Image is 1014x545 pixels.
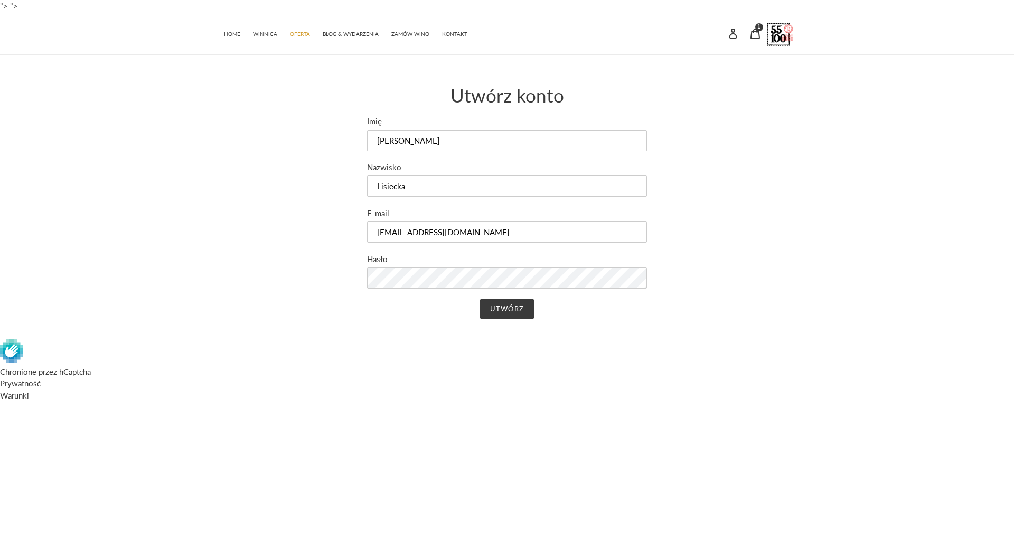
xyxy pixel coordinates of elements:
a: BLOG & WYDARZENIA [317,25,384,41]
a: WINNICA [248,25,283,41]
label: Imię [367,115,647,127]
input: Utwórz [480,299,533,319]
span: HOME [224,31,240,38]
span: KONTAKT [442,31,467,38]
a: HOME [219,25,246,41]
a: ZAMÓW WINO [386,25,435,41]
a: OFERTA [285,25,315,41]
h1: Utwórz konto [367,84,647,106]
a: KONTAKT [437,25,473,41]
label: E-mail [367,207,647,219]
span: OFERTA [290,31,310,38]
span: WINNICA [253,31,277,38]
span: 1 [757,24,760,30]
span: ZAMÓW WINO [391,31,429,38]
span: BLOG & WYDARZENIA [323,31,379,38]
label: Hasło [367,253,647,265]
a: 1 [744,22,766,44]
label: Nazwisko [367,161,647,173]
